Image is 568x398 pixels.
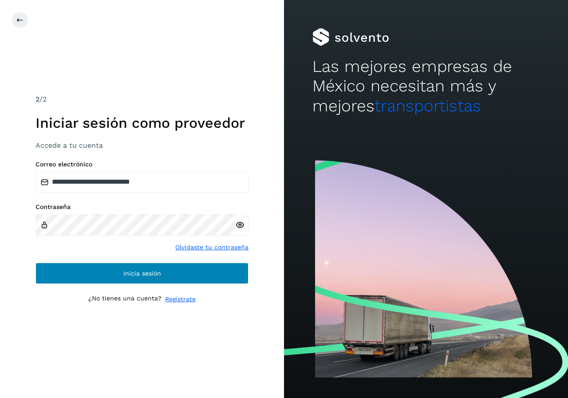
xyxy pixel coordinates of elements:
[88,295,162,304] p: ¿No tienes una cuenta?
[123,270,161,276] span: Inicia sesión
[35,95,39,103] span: 2
[175,243,248,252] a: Olvidaste tu contraseña
[35,203,248,211] label: Contraseña
[165,295,196,304] a: Regístrate
[35,263,248,284] button: Inicia sesión
[312,57,540,116] h2: Las mejores empresas de México necesitan más y mejores
[35,161,248,168] label: Correo electrónico
[35,94,248,105] div: /2
[375,96,481,115] span: transportistas
[35,114,248,131] h1: Iniciar sesión como proveedor
[35,141,248,150] h3: Accede a tu cuenta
